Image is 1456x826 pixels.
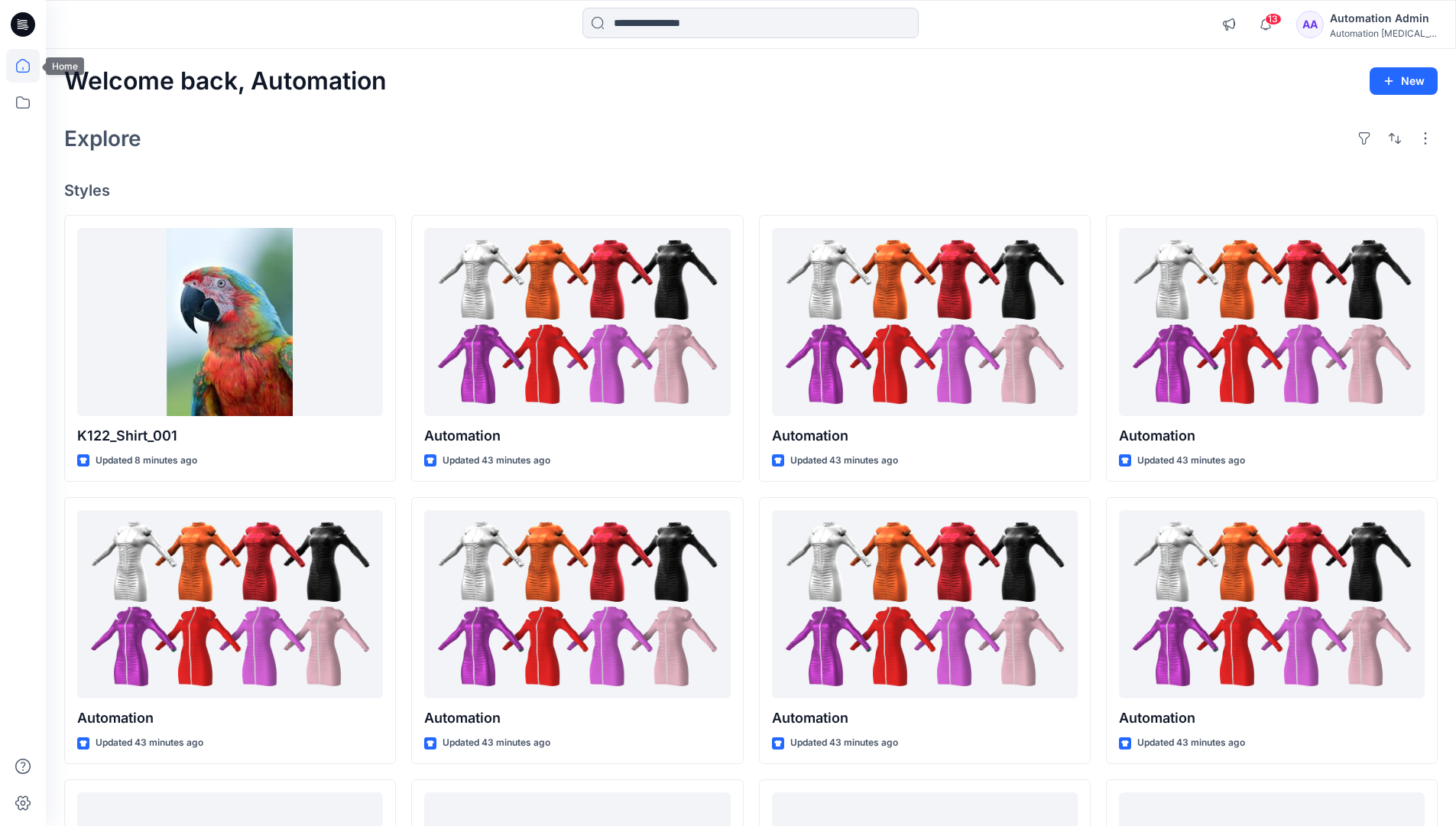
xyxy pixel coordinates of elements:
h2: Explore [64,126,141,151]
a: Automation [772,510,1078,699]
p: Automation [424,707,730,729]
a: K122_Shirt_001 [77,228,383,417]
a: Automation [772,228,1078,417]
p: Updated 43 minutes ago [1137,735,1245,751]
a: Automation [424,228,730,417]
button: New [1370,67,1438,95]
div: Automation [MEDICAL_DATA]... [1330,28,1437,39]
p: Automation [1119,707,1425,729]
p: Updated 43 minutes ago [443,453,550,469]
a: Automation [424,510,730,699]
a: Automation [77,510,383,699]
a: Automation [1119,228,1425,417]
p: Updated 43 minutes ago [96,735,203,751]
p: Updated 43 minutes ago [443,735,550,751]
h2: Welcome back, Automation [64,67,387,96]
div: AA [1296,11,1324,38]
span: 13 [1265,13,1282,25]
a: Automation [1119,510,1425,699]
p: Automation [77,707,383,729]
p: Updated 43 minutes ago [1137,453,1245,469]
p: Automation [424,425,730,447]
div: Automation Admin [1330,9,1437,28]
p: Automation [772,425,1078,447]
p: Automation [1119,425,1425,447]
h4: Styles [64,181,1438,200]
p: K122_Shirt_001 [77,425,383,447]
p: Updated 43 minutes ago [790,453,898,469]
p: Updated 8 minutes ago [96,453,197,469]
p: Automation [772,707,1078,729]
p: Updated 43 minutes ago [790,735,898,751]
